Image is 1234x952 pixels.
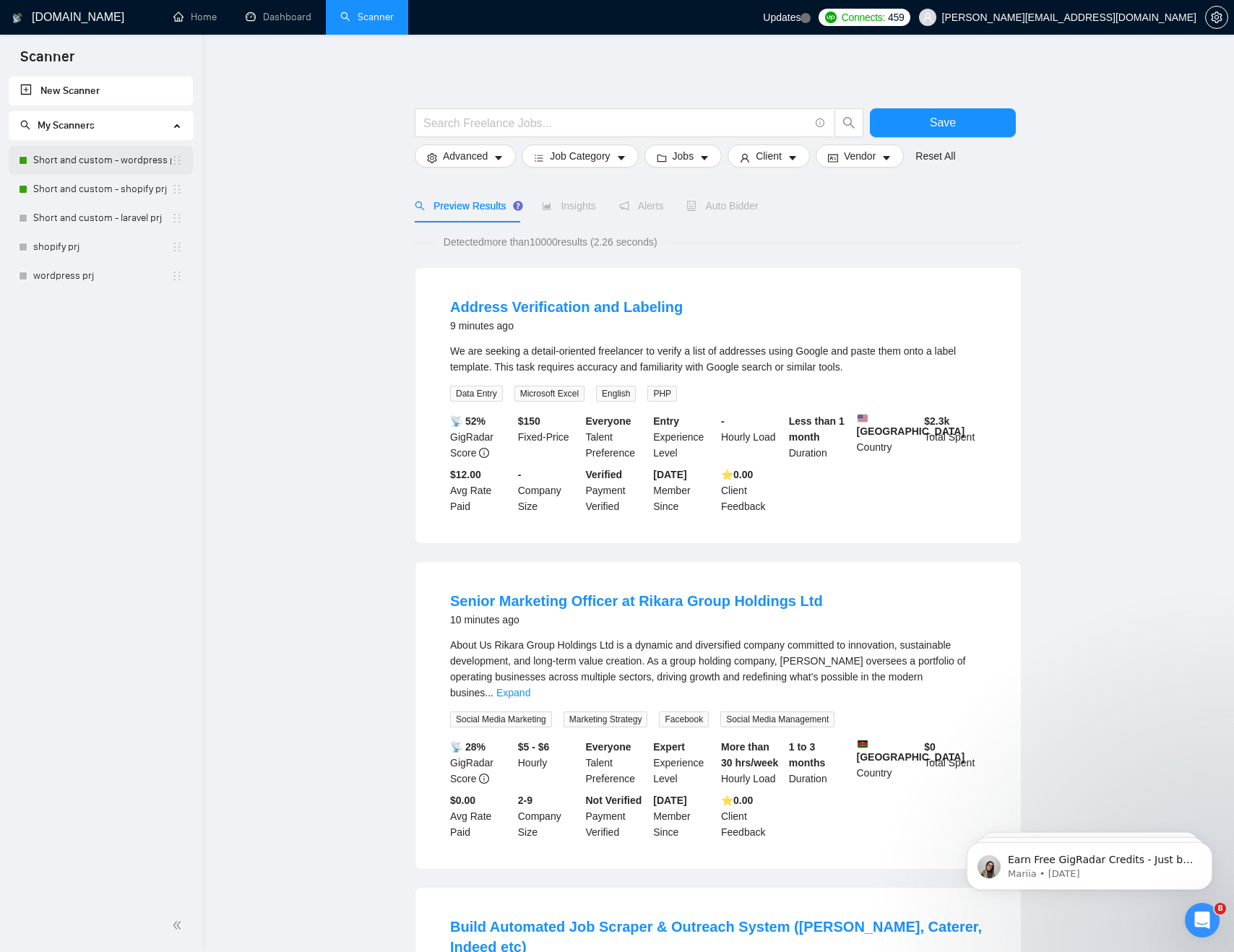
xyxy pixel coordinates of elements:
div: Country [854,739,922,787]
div: Client Feedback [718,467,786,514]
a: searchScanner [340,11,394,23]
a: setting [1205,12,1228,23]
span: Connects: [842,9,885,25]
span: 8 [1214,903,1226,914]
b: $5 - $6 [518,741,550,753]
span: info-circle [479,774,489,784]
div: Country [854,413,922,461]
button: idcardVendorcaret-down [816,144,904,168]
span: caret-down [616,152,626,163]
a: Reset All [915,148,955,164]
a: homeHome [173,11,217,23]
span: Social Media Marketing [450,711,552,727]
span: Alerts [619,200,664,212]
b: [GEOGRAPHIC_DATA] [857,413,965,437]
b: - [721,415,725,427]
div: Company Size [515,467,583,514]
span: holder [171,270,183,282]
div: Avg Rate Paid [447,792,515,840]
span: About Us Rikara Group Holdings Ltd is a dynamic and diversified company committed to innovation, ... [450,639,965,698]
a: Senior Marketing Officer at Rikara Group Holdings Ltd [450,593,823,609]
span: search [835,116,863,129]
iframe: Intercom notifications message [945,812,1234,913]
img: 🇰🇪 [858,739,868,749]
div: Client Feedback [718,792,786,840]
b: ⭐️ 0.00 [721,469,753,480]
div: Duration [786,413,854,461]
b: $ 2.3k [924,415,949,427]
li: Short and custom - wordpress prj [9,146,193,175]
span: Social Media Management [720,711,834,727]
div: 10 minutes ago [450,611,823,628]
div: GigRadar Score [447,413,515,461]
a: dashboardDashboard [246,11,311,23]
span: Vendor [844,148,876,164]
span: Advanced [443,148,488,164]
b: [GEOGRAPHIC_DATA] [857,739,965,763]
a: shopify prj [33,233,171,261]
b: 📡 28% [450,741,486,753]
a: Short and custom - shopify prj [33,175,171,204]
b: 1 to 3 months [789,741,826,769]
span: My Scanners [20,119,95,131]
button: settingAdvancedcaret-down [415,144,516,168]
li: New Scanner [9,77,193,105]
span: Updates [763,12,801,23]
b: $12.00 [450,469,481,480]
button: userClientcaret-down [728,144,810,168]
span: Insights [542,200,595,212]
b: 2-9 [518,795,532,806]
span: Job Category [550,148,610,164]
b: Not Verified [586,795,642,806]
span: holder [171,183,183,195]
span: Facebook [659,711,709,727]
div: Hourly Load [718,739,786,787]
b: $0.00 [450,795,475,806]
div: GigRadar Score [447,739,515,787]
button: search [834,108,863,137]
a: Short and custom - laravel prj [33,204,171,233]
b: [DATE] [653,469,686,480]
span: robot [686,201,696,211]
span: 459 [888,9,904,25]
div: We are seeking a detail-oriented freelancer to verify a list of addresses using Google and paste ... [450,343,986,375]
img: logo [12,7,22,30]
div: Duration [786,739,854,787]
b: $ 0 [924,741,936,753]
span: area-chart [542,201,552,211]
div: Hourly Load [718,413,786,461]
span: Microsoft Excel [514,386,584,402]
div: Member Since [650,467,718,514]
span: notification [619,201,629,211]
b: $ 150 [518,415,540,427]
b: Expert [653,741,685,753]
iframe: Intercom live chat [1185,903,1220,938]
li: Short and custom - laravel prj [9,204,193,233]
span: Data Entry [450,386,503,402]
span: search [415,201,425,211]
span: holder [171,241,183,253]
span: setting [427,152,437,163]
button: folderJobscaret-down [644,144,722,168]
div: Total Spent [921,413,989,461]
span: search [20,120,30,130]
li: shopify prj [9,233,193,261]
span: caret-down [493,152,504,163]
button: setting [1205,6,1228,29]
a: wordpress prj [33,261,171,290]
li: wordpress prj [9,261,193,290]
div: Hourly [515,739,583,787]
span: info-circle [816,118,825,128]
input: Search Freelance Jobs... [423,114,809,132]
a: Address Verification and Labeling [450,299,683,315]
span: setting [1206,12,1227,23]
div: Talent Preference [583,413,651,461]
span: ... [485,687,493,698]
span: user [740,152,750,163]
div: Member Since [650,792,718,840]
span: bars [534,152,544,163]
span: double-left [172,918,186,932]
